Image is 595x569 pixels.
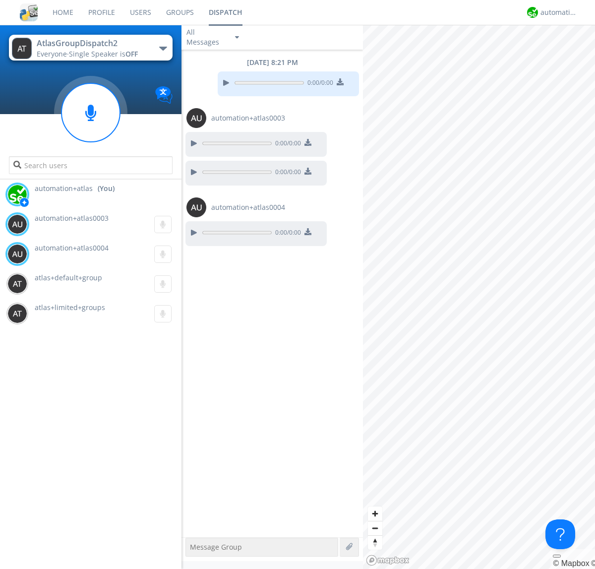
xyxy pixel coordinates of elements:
span: automation+atlas0003 [35,213,109,223]
div: Everyone · [37,49,148,59]
span: 0:00 / 0:00 [272,139,301,150]
div: (You) [98,184,115,193]
div: automation+atlas [540,7,578,17]
span: 0:00 / 0:00 [272,168,301,179]
span: 0:00 / 0:00 [304,78,333,89]
span: Single Speaker is [69,49,138,59]
span: OFF [125,49,138,59]
img: 373638.png [7,274,27,294]
img: 373638.png [7,244,27,264]
span: automation+atlas [35,184,93,193]
img: d2d01cd9b4174d08988066c6d424eccd [527,7,538,18]
a: Mapbox logo [366,555,410,566]
span: atlas+default+group [35,273,102,282]
span: automation+atlas0004 [35,243,109,253]
button: Zoom out [368,521,382,535]
button: Reset bearing to north [368,535,382,550]
img: Translation enabled [155,86,173,104]
img: 373638.png [7,304,27,323]
div: All Messages [186,27,226,47]
a: Mapbox [553,559,589,568]
img: cddb5a64eb264b2086981ab96f4c1ba7 [20,3,38,21]
button: Toggle attribution [553,555,561,558]
div: [DATE] 8:21 PM [181,58,363,67]
button: Zoom in [368,506,382,521]
button: AtlasGroupDispatch2Everyone·Single Speaker isOFF [9,35,172,61]
div: AtlasGroupDispatch2 [37,38,148,49]
img: download media button [304,139,311,146]
img: download media button [304,228,311,235]
img: 373638.png [186,108,206,128]
span: atlas+limited+groups [35,303,105,312]
img: download media button [337,78,344,85]
img: caret-down-sm.svg [235,36,239,39]
img: download media button [304,168,311,175]
input: Search users [9,156,172,174]
img: 373638.png [186,197,206,217]
span: automation+atlas0004 [211,202,285,212]
span: automation+atlas0003 [211,113,285,123]
img: d2d01cd9b4174d08988066c6d424eccd [7,185,27,204]
iframe: Toggle Customer Support [545,519,575,549]
img: 373638.png [12,38,32,59]
span: 0:00 / 0:00 [272,228,301,239]
img: 373638.png [7,214,27,234]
